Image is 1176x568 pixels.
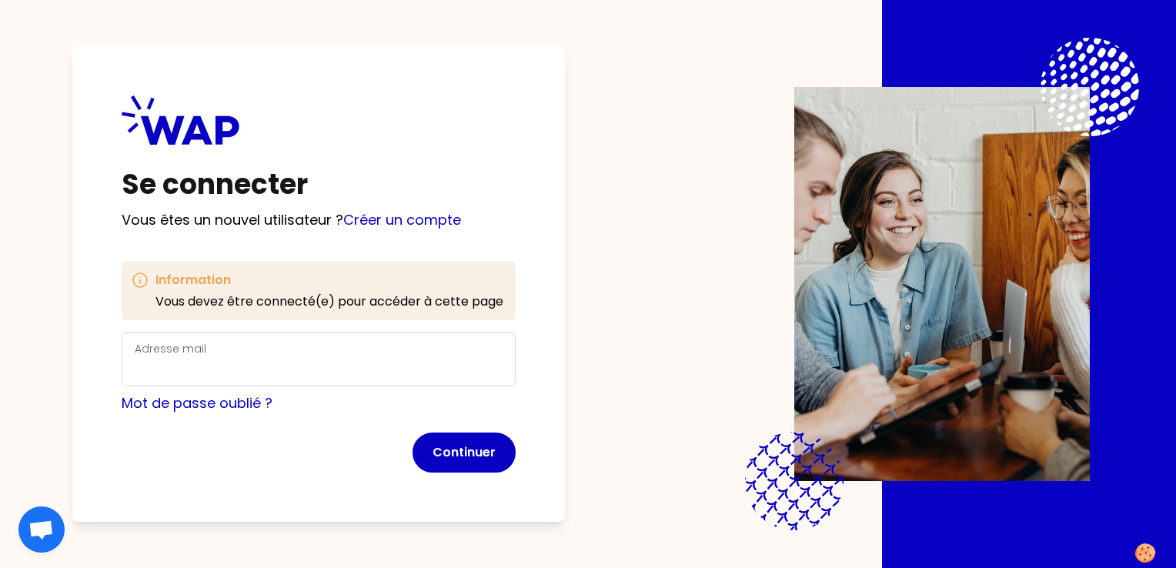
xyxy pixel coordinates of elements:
[155,271,503,289] h3: Information
[122,169,516,200] h1: Se connecter
[122,209,516,231] p: Vous êtes un nouvel utilisateur ?
[794,87,1090,481] img: Description
[135,341,206,356] label: Adresse mail
[155,292,503,311] p: Vous devez être connecté(e) pour accéder à cette page
[343,210,461,229] a: Créer un compte
[413,433,516,473] button: Continuer
[18,506,65,553] div: Ouvrir le chat
[122,393,272,413] a: Mot de passe oublié ?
